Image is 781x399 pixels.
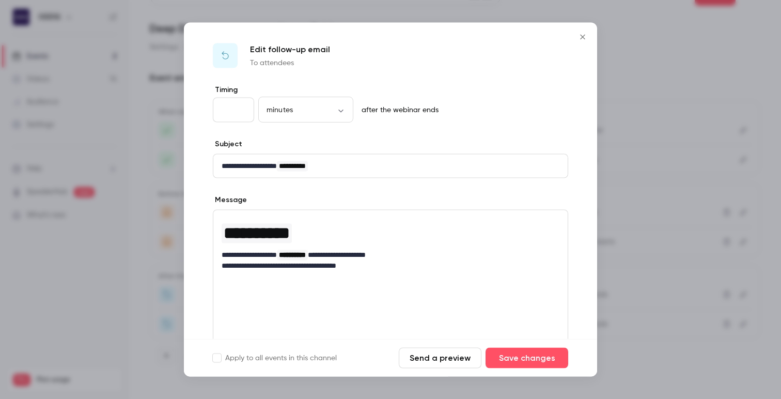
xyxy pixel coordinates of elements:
[572,27,593,48] button: Close
[250,58,330,68] p: To attendees
[357,105,439,115] p: after the webinar ends
[258,104,353,115] div: minutes
[213,195,247,205] label: Message
[213,210,568,278] div: editor
[213,139,242,149] label: Subject
[213,155,568,178] div: editor
[213,85,568,95] label: Timing
[250,43,330,56] p: Edit follow-up email
[486,348,568,369] button: Save changes
[213,353,337,363] label: Apply to all events in this channel
[399,348,481,369] button: Send a preview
